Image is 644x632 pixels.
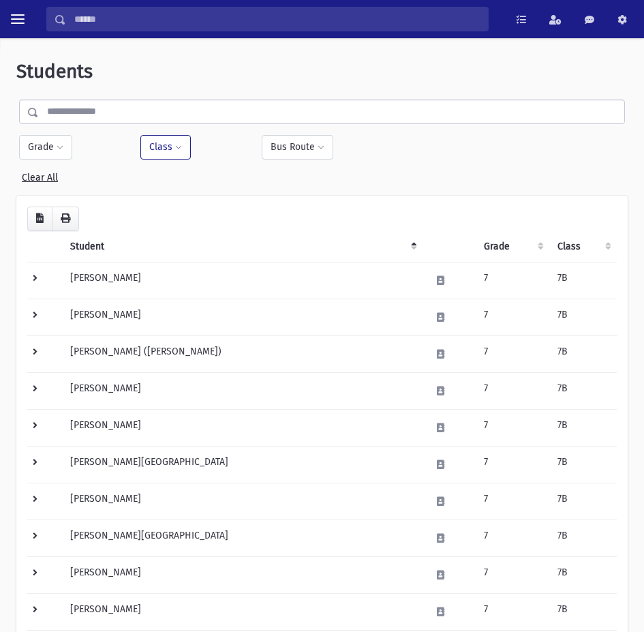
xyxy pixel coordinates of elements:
td: [PERSON_NAME][GEOGRAPHIC_DATA] [62,520,423,556]
td: [PERSON_NAME] ([PERSON_NAME]) [62,335,423,372]
button: toggle menu [5,7,30,31]
th: Class: activate to sort column ascending [549,231,617,262]
td: 7B [549,593,617,630]
td: [PERSON_NAME] [62,372,423,409]
td: 7B [549,262,617,299]
td: [PERSON_NAME] [62,483,423,520]
button: Print [52,207,79,231]
td: 7B [549,372,617,409]
td: 7 [476,372,549,409]
td: 7 [476,593,549,630]
button: CSV [27,207,52,231]
td: 7B [549,520,617,556]
td: 7B [549,335,617,372]
td: 7B [549,556,617,593]
td: 7 [476,262,549,299]
td: 7B [549,409,617,446]
span: Students [16,60,93,82]
td: 7 [476,446,549,483]
td: 7 [476,520,549,556]
td: [PERSON_NAME] [62,299,423,335]
td: [PERSON_NAME] [62,409,423,446]
td: [PERSON_NAME] [62,556,423,593]
td: 7 [476,335,549,372]
td: [PERSON_NAME] [62,593,423,630]
input: Search [66,7,488,31]
td: 7 [476,409,549,446]
td: 7 [476,556,549,593]
td: 7 [476,299,549,335]
td: [PERSON_NAME] [62,262,423,299]
td: 7 [476,483,549,520]
button: Bus Route [262,135,333,160]
a: Clear All [22,166,58,183]
th: Grade: activate to sort column ascending [476,231,549,262]
td: [PERSON_NAME][GEOGRAPHIC_DATA] [62,446,423,483]
td: 7B [549,299,617,335]
td: 7B [549,483,617,520]
th: Student: activate to sort column descending [62,231,423,262]
td: 7B [549,446,617,483]
button: Grade [19,135,72,160]
button: Class [140,135,191,160]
